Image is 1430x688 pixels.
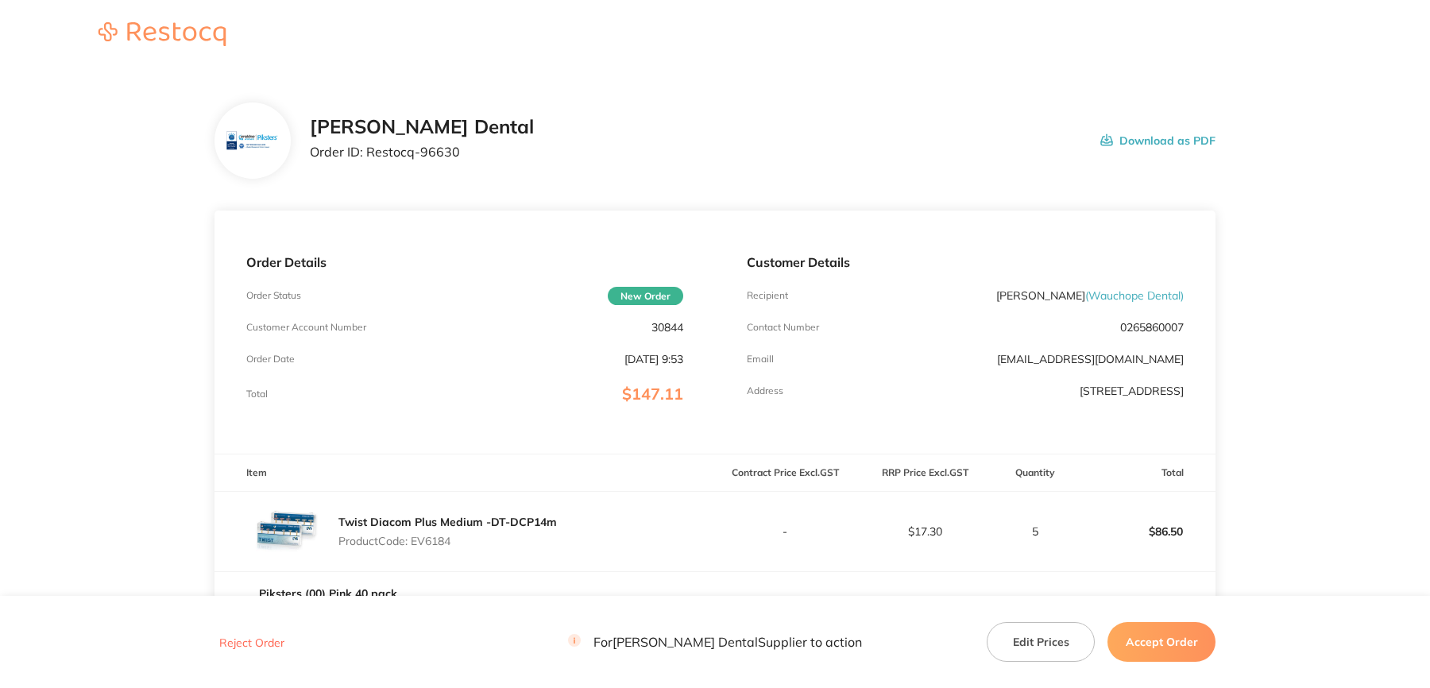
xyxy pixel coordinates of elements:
p: Address [747,385,783,396]
p: 0265860007 [1120,321,1184,334]
span: ( Wauchope Dental ) [1085,288,1184,303]
p: $23.62 [1076,584,1215,622]
p: $86.50 [1076,512,1215,551]
p: Contact Number [747,322,819,333]
p: 30844 [651,321,683,334]
p: [PERSON_NAME] [996,289,1184,302]
p: Total [246,388,268,400]
a: [EMAIL_ADDRESS][DOMAIN_NAME] [997,352,1184,366]
th: RRP Price Excl. GST [855,454,995,492]
p: Order ID: Restocq- 96630 [310,145,534,159]
p: $17.30 [856,525,994,538]
p: For [PERSON_NAME] Dental Supplier to action [568,635,862,650]
p: Order Date [246,354,295,365]
img: aG0ybGdnbQ [246,492,326,571]
p: Customer Details [747,255,1184,269]
a: Twist Diacom Plus Medium -DT-DCP14m [338,515,557,529]
p: [DATE] 9:53 [624,353,683,365]
p: Product Code: EV6184 [338,535,557,547]
a: Restocq logo [83,22,242,48]
span: $147.11 [622,384,683,404]
p: - [716,525,854,538]
p: Recipient [747,290,788,301]
button: Reject Order [214,636,289,650]
p: Order Details [246,255,683,269]
p: [STREET_ADDRESS] [1080,385,1184,397]
button: Accept Order [1107,622,1215,662]
h2: [PERSON_NAME] Dental [310,116,534,138]
span: New Order [608,287,683,305]
th: Contract Price Excl. GST [715,454,855,492]
p: 5 [996,525,1075,538]
p: Order Status [246,290,301,301]
th: Total [1076,454,1215,492]
img: Restocq logo [83,22,242,46]
button: Download as PDF [1100,116,1215,165]
a: Piksters (00) Pink 40 pack [259,586,397,601]
th: Item [214,454,715,492]
button: Edit Prices [987,622,1095,662]
p: Customer Account Number [246,322,366,333]
p: Emaill [747,354,774,365]
img: bnV5aml6aA [226,115,278,167]
th: Quantity [995,454,1076,492]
